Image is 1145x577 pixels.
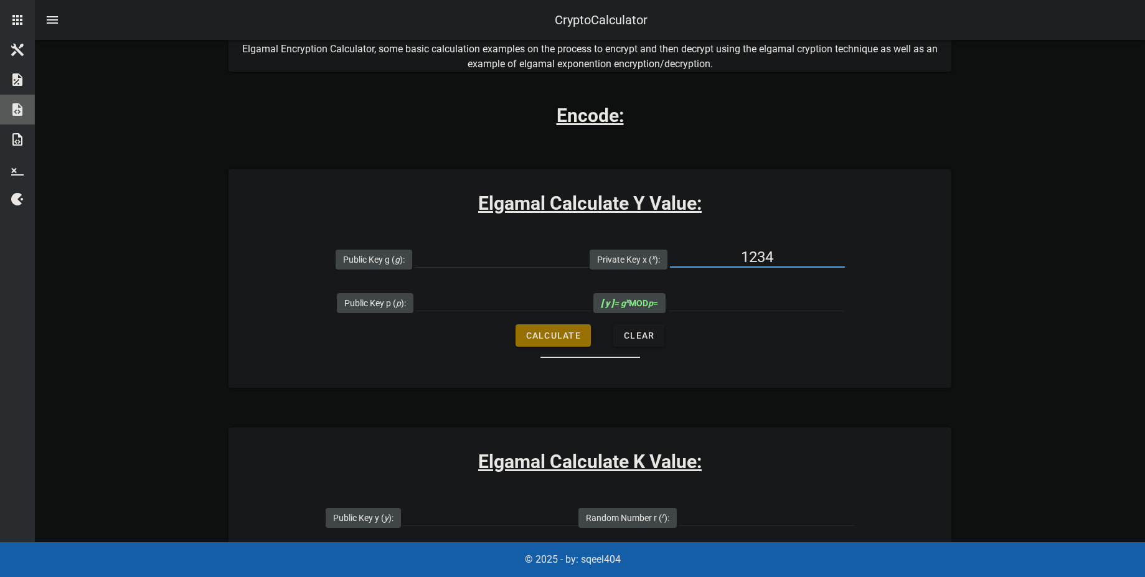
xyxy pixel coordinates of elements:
span: © 2025 - by: sqeel404 [525,553,621,565]
label: Random Number r ( ): [586,512,669,524]
span: Calculate [525,331,581,340]
sup: x [652,253,655,261]
i: = g [601,298,629,308]
button: Clear [613,324,664,347]
label: Public Key p ( ): [344,297,406,309]
i: p [648,298,653,308]
span: Clear [623,331,654,340]
label: Public Key g ( ): [343,253,405,266]
i: y [384,513,389,523]
button: Calculate [516,324,591,347]
button: nav-menu-toggle [37,5,67,35]
div: CryptoCalculator [555,11,648,29]
label: Public Key y ( ): [333,512,393,524]
h3: Elgamal Calculate Y Value: [229,189,951,217]
sup: r [662,512,664,520]
h3: Encode: [557,101,624,129]
span: MOD = [601,298,658,308]
p: Elgamal Encryption Calculator, some basic calculation examples on the process to encrypt and then... [229,42,951,72]
b: [ y ] [601,298,614,308]
i: p [396,298,401,308]
h3: Elgamal Calculate K Value: [229,448,951,476]
i: g [395,255,400,265]
label: Private Key x ( ): [597,253,660,266]
sup: x [626,297,629,305]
